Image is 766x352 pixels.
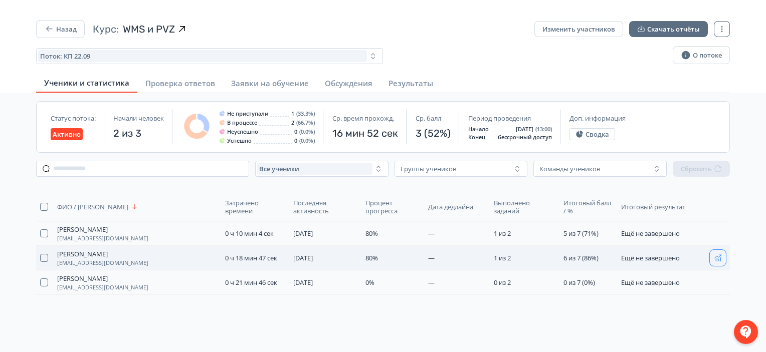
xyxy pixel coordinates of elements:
[57,250,108,258] span: [PERSON_NAME]
[494,278,511,287] span: 0 из 2
[227,138,252,144] span: Успешно
[621,253,680,262] span: Ещё не завершено
[293,197,357,217] button: Последняя активность
[468,134,485,140] span: Конец
[586,130,609,138] span: Сводка
[365,197,420,217] button: Процент прогресса
[57,225,108,233] span: [PERSON_NAME]
[416,114,441,122] span: Ср. балл
[227,111,268,117] span: Не приступали
[468,126,489,132] span: Начало
[673,161,730,177] button: Сбросить
[569,128,615,140] button: Сводка
[57,235,148,241] span: [EMAIL_ADDRESS][DOMAIN_NAME]
[365,253,378,262] span: 80%
[332,126,398,140] span: 16 мин 52 сек
[428,229,435,238] span: —
[53,130,81,138] span: Активно
[57,203,128,211] span: ФИО / [PERSON_NAME]
[225,199,284,215] span: Затрачено времени
[51,114,96,122] span: Статус потока:
[57,250,148,266] button: [PERSON_NAME][EMAIL_ADDRESS][DOMAIN_NAME]
[395,161,528,177] button: Группы учеников
[428,278,435,287] span: —
[225,278,277,287] span: 0 ч 21 мин 46 сек
[569,114,626,122] span: Доп. информация
[535,126,552,132] span: (13:00)
[36,20,85,38] button: Назад
[416,126,451,140] span: 3 (52%)
[563,199,611,215] span: Итоговый балл / %
[225,229,274,238] span: 0 ч 10 мин 4 сек
[401,165,456,173] div: Группы учеников
[57,260,148,266] span: [EMAIL_ADDRESS][DOMAIN_NAME]
[294,138,297,144] span: 0
[673,46,730,64] button: О потоке
[123,22,175,36] span: WMS и PVZ
[621,203,694,211] span: Итоговый результат
[293,278,313,287] span: [DATE]
[428,201,475,213] button: Дата дедлайна
[494,197,555,217] button: Выполнено заданий
[36,48,383,64] button: Поток: КП 22.09
[563,278,595,287] span: 0 из 7 (0%)
[293,199,355,215] span: Последняя активность
[563,253,599,262] span: 6 из 7 (86%)
[621,229,680,238] span: Ещё не завершено
[563,197,613,217] button: Итоговый балл / %
[629,21,708,37] button: Скачать отчёты
[57,274,148,290] button: [PERSON_NAME][EMAIL_ADDRESS][DOMAIN_NAME]
[325,78,372,88] span: Обсуждения
[365,278,374,287] span: 0%
[296,111,315,117] span: (33.3%)
[145,78,215,88] span: Проверка ответов
[294,129,297,135] span: 0
[563,229,599,238] span: 5 из 7 (71%)
[57,201,140,213] button: ФИО / [PERSON_NAME]
[539,165,600,173] div: Команды учеников
[498,134,552,140] span: бессрочный доступ
[533,161,667,177] button: Команды учеников
[225,253,277,262] span: 0 ч 18 мин 47 сек
[225,197,286,217] button: Затрачено времени
[293,253,313,262] span: [DATE]
[299,129,315,135] span: (0.0%)
[428,203,473,211] span: Дата дедлайна
[494,199,553,215] span: Выполнено заданий
[40,52,90,60] span: Поток: КП 22.09
[494,253,511,262] span: 1 из 2
[57,274,108,282] span: [PERSON_NAME]
[293,229,313,238] span: [DATE]
[516,126,533,132] span: [DATE]
[57,284,148,290] span: [EMAIL_ADDRESS][DOMAIN_NAME]
[299,138,315,144] span: (0.0%)
[255,161,389,177] button: Все ученики
[332,114,394,122] span: Ср. время прохожд.
[113,114,164,122] span: Начали человек
[231,78,309,88] span: Заявки на обучение
[57,225,148,241] button: [PERSON_NAME][EMAIL_ADDRESS][DOMAIN_NAME]
[389,78,433,88] span: Результаты
[365,229,378,238] span: 80%
[365,199,418,215] span: Процент прогресса
[291,120,294,126] span: 2
[621,278,680,287] span: Ещё не завершено
[468,114,531,122] span: Период проведения
[296,120,315,126] span: (66.7%)
[93,22,119,36] span: Курс:
[44,78,129,88] span: Ученики и статистика
[428,253,435,262] span: —
[259,165,299,173] span: Все ученики
[227,120,257,126] span: В процессе
[227,129,258,135] span: Неуспешно
[534,21,623,37] button: Изменить участников
[291,111,294,117] span: 1
[113,126,164,140] span: 2 из 3
[494,229,511,238] span: 1 из 2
